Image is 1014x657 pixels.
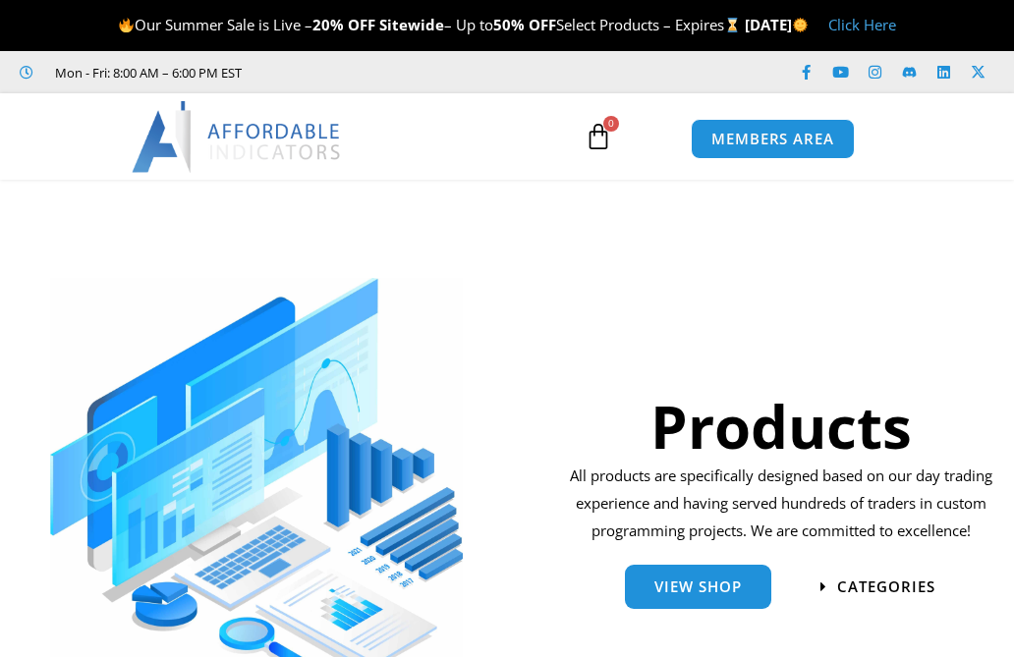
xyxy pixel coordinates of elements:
span: categories [837,579,935,594]
img: LogoAI | Affordable Indicators – NinjaTrader [132,101,343,172]
span: MEMBERS AREA [711,132,834,146]
strong: [DATE] [745,15,809,34]
a: Click Here [828,15,896,34]
a: View Shop [625,565,771,609]
a: MEMBERS AREA [691,119,855,159]
h1: Products [562,385,999,467]
span: 0 [603,116,619,132]
iframe: Customer reviews powered by Trustpilot [256,63,551,82]
span: View Shop [654,579,742,594]
strong: 50% OFF [493,15,556,34]
strong: Sitewide [379,15,444,34]
span: Mon - Fri: 8:00 AM – 6:00 PM EST [50,61,242,84]
strong: 20% OFF [312,15,375,34]
a: categories [820,579,935,594]
p: All products are specifically designed based on our day trading experience and having served hund... [562,463,999,545]
a: 0 [555,108,642,165]
img: 🔥 [119,18,134,32]
img: 🌞 [793,18,808,32]
span: Our Summer Sale is Live – – Up to Select Products – Expires [118,15,745,34]
img: ⌛ [725,18,740,32]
